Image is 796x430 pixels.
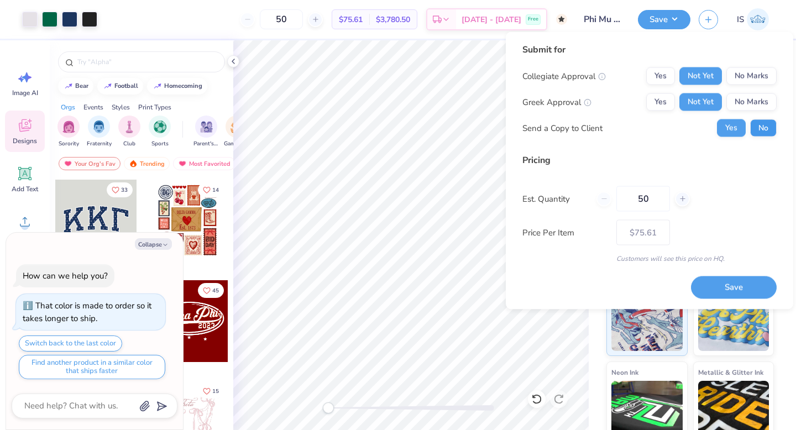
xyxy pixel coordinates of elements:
[193,116,219,148] button: filter button
[118,116,140,148] button: filter button
[691,276,777,298] button: Save
[57,116,80,148] div: filter for Sorority
[200,120,213,133] img: Parent's Weekend Image
[12,88,38,97] span: Image AI
[154,120,166,133] img: Sports Image
[522,96,591,108] div: Greek Approval
[522,192,588,205] label: Est. Quantity
[112,102,130,112] div: Styles
[97,78,143,95] button: football
[698,296,769,351] img: Puff Ink
[193,140,219,148] span: Parent's Weekend
[646,93,675,111] button: Yes
[376,14,410,25] span: $3,780.50
[23,300,151,324] div: That color is made to order so it takes longer to ship.
[212,187,219,193] span: 14
[224,116,249,148] button: filter button
[679,67,722,85] button: Not Yet
[149,116,171,148] button: filter button
[58,78,93,95] button: bear
[522,70,606,82] div: Collegiate Approval
[147,78,207,95] button: homecoming
[57,116,80,148] button: filter button
[124,157,170,170] div: Trending
[212,288,219,293] span: 45
[747,8,769,30] img: Isabel Sojka
[528,15,538,23] span: Free
[726,67,777,85] button: No Marks
[611,366,638,378] span: Neon Ink
[737,13,744,26] span: IS
[522,122,603,134] div: Send a Copy to Client
[750,119,777,137] button: No
[62,120,75,133] img: Sorority Image
[129,160,138,167] img: trending.gif
[153,83,162,90] img: trend_line.gif
[198,283,224,298] button: Like
[698,366,763,378] span: Metallic & Glitter Ink
[19,335,122,352] button: Switch back to the last color
[522,254,777,264] div: Customers will see this price on HQ.
[59,140,79,148] span: Sorority
[646,67,675,85] button: Yes
[212,389,219,394] span: 15
[19,355,165,379] button: Find another product in a similar color that ships faster
[149,116,171,148] div: filter for Sports
[224,140,249,148] span: Game Day
[75,83,88,89] div: bear
[103,83,112,90] img: trend_line.gif
[732,8,774,30] a: IS
[198,182,224,197] button: Like
[93,120,105,133] img: Fraternity Image
[231,120,243,133] img: Game Day Image
[138,102,171,112] div: Print Types
[522,154,777,167] div: Pricing
[64,83,73,90] img: trend_line.gif
[173,157,235,170] div: Most Favorited
[178,160,187,167] img: most_fav.gif
[12,185,38,193] span: Add Text
[83,102,103,112] div: Events
[61,102,75,112] div: Orgs
[638,10,690,29] button: Save
[114,83,138,89] div: football
[123,140,135,148] span: Club
[135,238,172,250] button: Collapse
[123,120,135,133] img: Club Image
[198,384,224,398] button: Like
[611,296,683,351] img: Standard
[76,56,218,67] input: Try "Alpha"
[59,157,121,170] div: Your Org's Fav
[164,83,202,89] div: homecoming
[23,270,108,281] div: How can we help you?
[13,137,37,145] span: Designs
[64,160,72,167] img: most_fav.gif
[151,140,169,148] span: Sports
[193,116,219,148] div: filter for Parent's Weekend
[522,43,777,56] div: Submit for
[726,93,777,111] button: No Marks
[616,186,670,212] input: – –
[121,187,128,193] span: 33
[260,9,303,29] input: – –
[339,14,363,25] span: $75.61
[87,116,112,148] div: filter for Fraternity
[107,182,133,197] button: Like
[323,402,334,413] div: Accessibility label
[717,119,746,137] button: Yes
[462,14,521,25] span: [DATE] - [DATE]
[522,226,608,239] label: Price Per Item
[87,140,112,148] span: Fraternity
[87,116,112,148] button: filter button
[118,116,140,148] div: filter for Club
[224,116,249,148] div: filter for Game Day
[575,8,630,30] input: Untitled Design
[679,93,722,111] button: Not Yet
